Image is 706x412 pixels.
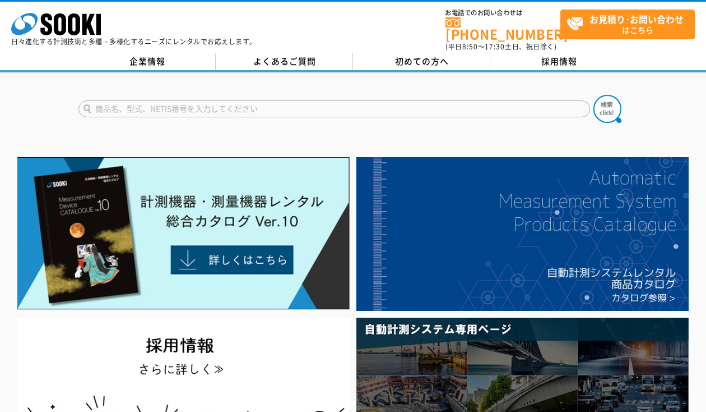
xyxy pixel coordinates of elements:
[216,53,353,70] a: よくあるご質問
[78,53,216,70] a: 企業情報
[485,42,505,52] span: 17:30
[356,157,689,311] img: 自動計測システムカタログ
[395,55,449,67] span: 初めての方へ
[462,42,478,52] span: 8:50
[589,12,684,26] strong: お見積り･お問い合わせ
[445,10,560,16] span: お電話でのお問い合わせは
[560,10,695,39] a: お見積り･お問い合わせはこちら
[566,10,694,38] span: はこちら
[78,100,590,117] input: 商品名、型式、NETIS番号を入力してください
[11,38,257,45] p: 日々進化する計測技術と多種・多様化するニーズにレンタルでお応えします。
[353,53,490,70] a: 初めての方へ
[445,42,556,52] span: (平日 ～ 土日、祝日除く)
[445,17,560,40] a: [PHONE_NUMBER]
[593,95,621,123] img: btn_search.png
[17,157,350,310] img: Catalog Ver10
[490,53,628,70] a: 採用情報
